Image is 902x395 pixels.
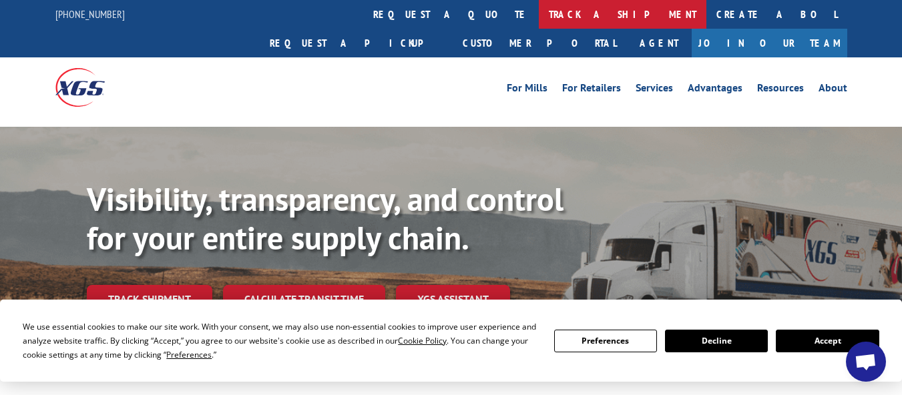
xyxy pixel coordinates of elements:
a: Advantages [688,83,742,97]
button: Preferences [554,330,657,352]
b: Visibility, transparency, and control for your entire supply chain. [87,178,563,258]
span: Preferences [166,349,212,360]
a: For Mills [507,83,547,97]
a: For Retailers [562,83,621,97]
a: Join Our Team [692,29,847,57]
a: Track shipment [87,285,212,313]
a: [PHONE_NUMBER] [55,7,125,21]
a: About [819,83,847,97]
button: Accept [776,330,879,352]
a: Customer Portal [453,29,626,57]
div: We use essential cookies to make our site work. With your consent, we may also use non-essential ... [23,320,537,362]
a: Services [636,83,673,97]
a: Resources [757,83,804,97]
button: Decline [665,330,768,352]
a: Request a pickup [260,29,453,57]
a: Agent [626,29,692,57]
a: Open chat [846,342,886,382]
a: XGS ASSISTANT [396,285,510,314]
span: Cookie Policy [398,335,447,346]
a: Calculate transit time [223,285,385,314]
